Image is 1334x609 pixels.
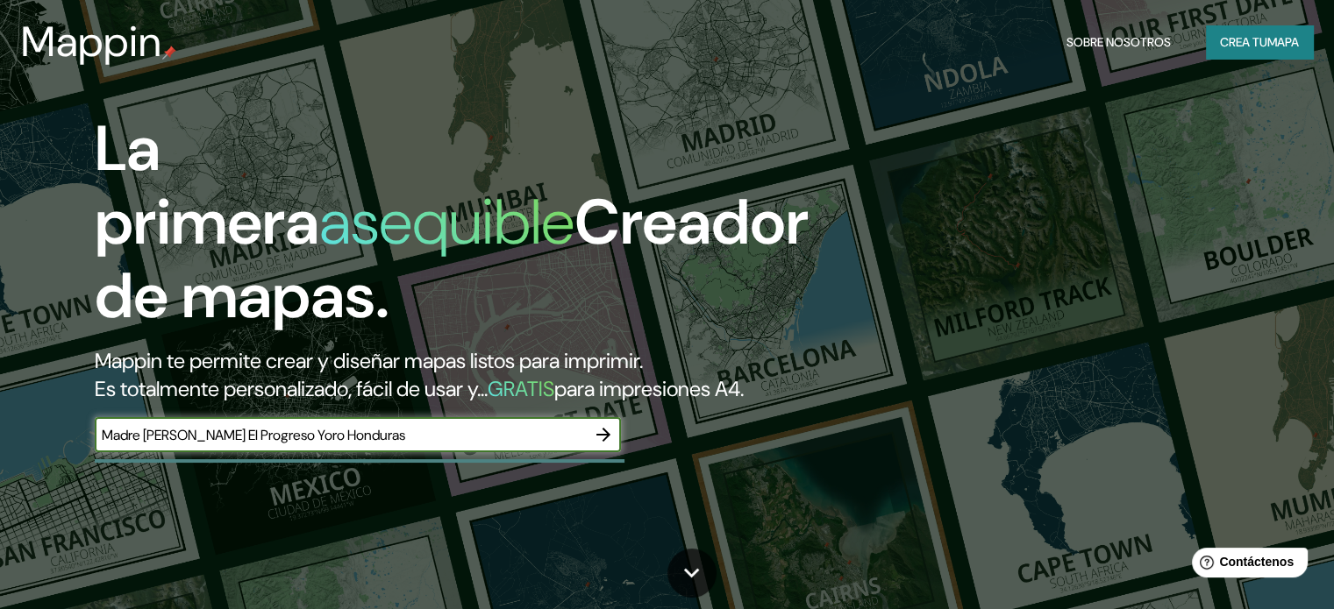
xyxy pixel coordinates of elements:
[1178,541,1315,590] iframe: Lanzador de widgets de ayuda
[95,425,586,445] input: Elige tu lugar favorito
[1220,34,1267,50] font: Crea tu
[95,181,809,336] font: Creador de mapas.
[95,108,319,263] font: La primera
[21,14,162,69] font: Mappin
[95,347,643,374] font: Mappin te permite crear y diseñar mapas listos para imprimir.
[1267,34,1299,50] font: mapa
[162,46,176,60] img: pin de mapeo
[319,181,574,263] font: asequible
[1206,25,1313,59] button: Crea tumapa
[95,375,488,402] font: Es totalmente personalizado, fácil de usar y...
[488,375,554,402] font: GRATIS
[554,375,744,402] font: para impresiones A4.
[1066,34,1171,50] font: Sobre nosotros
[1059,25,1178,59] button: Sobre nosotros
